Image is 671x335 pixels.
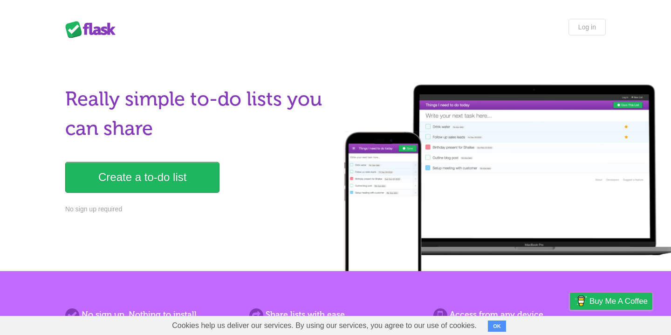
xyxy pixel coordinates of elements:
[249,308,422,321] h2: Share lists with ease.
[488,321,506,332] button: OK
[65,204,330,214] p: No sign up required
[570,293,652,310] a: Buy me a coffee
[65,308,238,321] h2: No sign up. Nothing to install.
[433,308,606,321] h2: Access from any device.
[65,84,330,143] h1: Really simple to-do lists you can share
[589,293,648,309] span: Buy me a coffee
[568,19,606,35] a: Log in
[65,21,121,38] div: Flask Lists
[163,316,486,335] span: Cookies help us deliver our services. By using our services, you agree to our use of cookies.
[65,162,219,193] a: Create a to-do list
[575,293,587,309] img: Buy me a coffee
